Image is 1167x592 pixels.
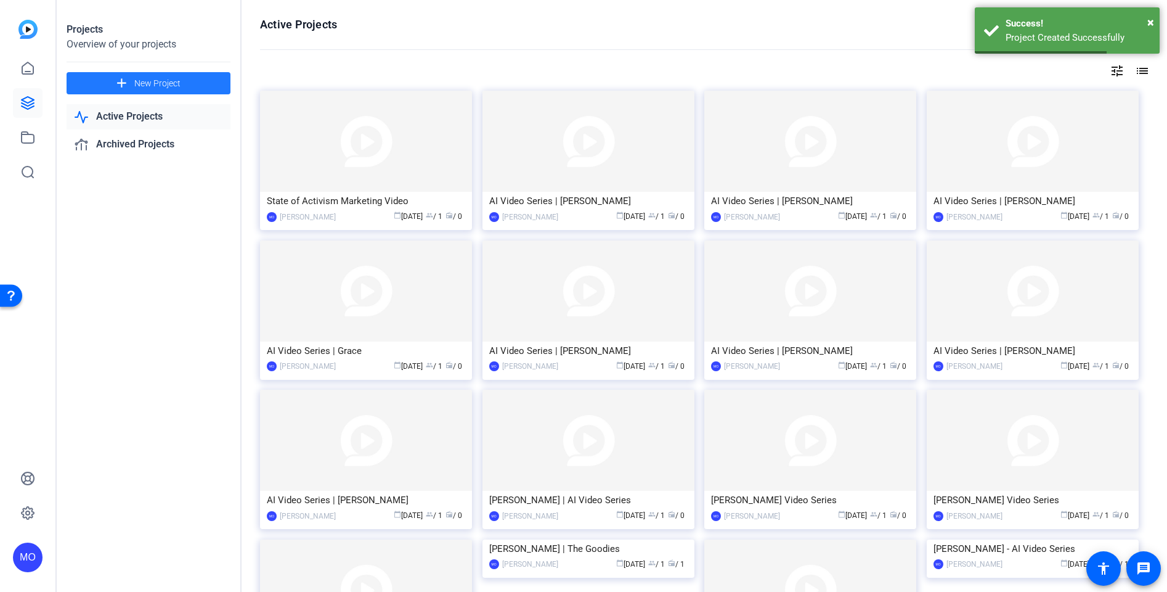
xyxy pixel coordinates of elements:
div: MO [13,543,43,572]
div: [PERSON_NAME] | AI Video Series [489,491,688,509]
span: / 0 [668,362,685,371]
div: Success! [1006,17,1150,31]
span: / 1 [648,362,665,371]
span: [DATE] [394,212,423,221]
span: New Project [134,77,181,90]
span: / 1 [870,212,887,221]
div: [PERSON_NAME] [724,211,780,223]
span: group [426,361,433,369]
span: calendar_today [616,212,624,219]
div: AI Video Series | [PERSON_NAME] [933,342,1132,360]
span: radio [445,361,453,369]
div: Overview of your projects [67,37,230,52]
div: MO [711,511,721,521]
span: calendar_today [394,212,401,219]
span: / 1 [648,212,665,221]
span: / 0 [1112,511,1129,520]
span: / 1 [668,560,685,569]
div: AI Video Series | [PERSON_NAME] [711,192,909,210]
span: / 1 [1092,362,1109,371]
span: [DATE] [394,362,423,371]
span: radio [668,559,675,567]
span: group [870,212,877,219]
span: radio [1112,212,1120,219]
span: / 1 [426,212,442,221]
span: group [870,361,877,369]
span: group [648,212,656,219]
span: [DATE] [838,362,867,371]
span: / 1 [1092,511,1109,520]
div: [PERSON_NAME] [946,360,1002,372]
mat-icon: accessibility [1096,561,1111,576]
span: calendar_today [838,511,845,518]
div: [PERSON_NAME] Video Series [711,491,909,509]
div: [PERSON_NAME] Video Series [933,491,1132,509]
span: [DATE] [616,362,645,371]
span: calendar_today [616,511,624,518]
span: group [648,511,656,518]
a: Archived Projects [67,132,230,157]
h1: Active Projects [260,17,337,32]
div: MO [933,559,943,569]
div: [PERSON_NAME] [280,510,336,522]
span: / 0 [890,212,906,221]
div: [PERSON_NAME] [724,360,780,372]
mat-icon: add [114,76,129,91]
div: MO [267,361,277,371]
div: [PERSON_NAME] [280,211,336,223]
span: calendar_today [1060,212,1068,219]
span: / 0 [445,212,462,221]
span: radio [890,361,897,369]
button: New Project [67,72,230,94]
span: [DATE] [838,212,867,221]
span: / 1 [870,511,887,520]
span: / 0 [1112,212,1129,221]
span: group [1092,361,1100,369]
span: calendar_today [616,361,624,369]
div: Project Created Successfully [1006,31,1150,45]
span: group [648,559,656,567]
span: [DATE] [394,511,423,520]
div: MO [267,511,277,521]
span: radio [668,361,675,369]
span: [DATE] [616,511,645,520]
div: MO [489,559,499,569]
span: / 0 [668,212,685,221]
img: blue-gradient.svg [18,20,38,39]
div: [PERSON_NAME] [502,360,558,372]
span: group [426,212,433,219]
span: / 1 [1092,212,1109,221]
div: [PERSON_NAME] [946,558,1002,570]
span: radio [1112,361,1120,369]
div: [PERSON_NAME] | The Goodies [489,540,688,558]
div: AI Video Series | [PERSON_NAME] [489,192,688,210]
div: [PERSON_NAME] [502,558,558,570]
span: / 1 [426,362,442,371]
div: MO [267,212,277,222]
div: MO [711,361,721,371]
span: calendar_today [394,511,401,518]
span: / 0 [890,511,906,520]
span: × [1147,15,1154,30]
mat-icon: message [1136,561,1151,576]
div: AI Video Series | [PERSON_NAME] [933,192,1132,210]
button: Close [1147,13,1154,31]
span: / 1 [648,511,665,520]
div: MO [711,212,721,222]
div: MO [489,361,499,371]
div: [PERSON_NAME] [502,510,558,522]
span: [DATE] [1060,560,1089,569]
div: [PERSON_NAME] [280,360,336,372]
span: / 0 [890,362,906,371]
div: AI Video Series | [PERSON_NAME] [489,342,688,360]
div: MO [489,511,499,521]
span: calendar_today [616,559,624,567]
span: [DATE] [1060,362,1089,371]
div: [PERSON_NAME] - AI Video Series [933,540,1132,558]
div: MO [933,511,943,521]
span: [DATE] [616,212,645,221]
span: calendar_today [1060,559,1068,567]
span: / 1 [426,511,442,520]
div: MO [933,212,943,222]
span: group [648,361,656,369]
